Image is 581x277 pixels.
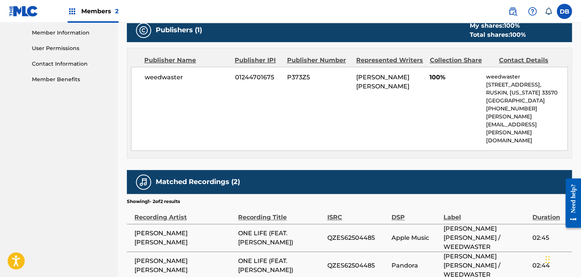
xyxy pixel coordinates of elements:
[235,56,281,65] div: Publisher IPI
[486,97,567,105] p: [GEOGRAPHIC_DATA]
[356,56,424,65] div: Represented Writers
[238,229,323,247] span: ONE LIFE (FEAT. [PERSON_NAME])
[32,29,109,37] a: Member Information
[287,73,350,82] span: P373Z5
[486,105,567,113] p: [PHONE_NUMBER]
[134,229,234,247] span: [PERSON_NAME] [PERSON_NAME]
[499,56,562,65] div: Contact Details
[134,257,234,275] span: [PERSON_NAME] [PERSON_NAME]
[429,56,493,65] div: Collection Share
[469,21,526,30] div: My shares:
[81,7,118,16] span: Members
[32,60,109,68] a: Contact Information
[486,81,567,89] p: [STREET_ADDRESS],
[287,56,350,65] div: Publisher Number
[238,205,323,222] div: Recording Title
[560,173,581,234] iframe: Resource Center
[134,205,234,222] div: Recording Artist
[505,4,520,19] a: Public Search
[543,241,581,277] iframe: Chat Widget
[528,7,537,16] img: help
[32,76,109,83] a: Member Benefits
[115,8,118,15] span: 2
[327,261,387,270] span: QZES62504485
[32,44,109,52] a: User Permissions
[156,26,202,35] h5: Publishers (1)
[510,31,526,38] span: 100 %
[392,205,440,222] div: DSP
[156,178,240,186] h5: Matched Recordings (2)
[504,22,519,29] span: 100 %
[545,248,550,271] div: Drag
[429,73,480,82] span: 100%
[486,73,567,81] p: weedwaster
[235,73,281,82] span: 01244701675
[532,205,568,222] div: Duration
[139,178,148,187] img: Matched Recordings
[392,233,440,242] span: Apple Music
[532,233,568,242] span: 02:45
[139,26,148,35] img: Publishers
[557,4,572,19] div: User Menu
[238,257,323,275] span: ONE LIFE (FEAT. [PERSON_NAME])
[145,73,229,82] span: weedwaster
[356,74,409,90] span: [PERSON_NAME] [PERSON_NAME]
[469,30,526,39] div: Total shares:
[392,261,440,270] span: Pandora
[532,261,568,270] span: 02:44
[144,56,229,65] div: Publisher Name
[443,224,528,252] span: [PERSON_NAME] [PERSON_NAME] / WEEDWASTER
[508,7,517,16] img: search
[68,7,77,16] img: Top Rightsholders
[9,6,38,17] img: MLC Logo
[486,89,567,97] p: RUSKIN, [US_STATE] 33570
[545,8,552,15] div: Notifications
[127,198,180,205] p: Showing 1 - 2 of 2 results
[525,4,540,19] div: Help
[486,113,567,145] p: [PERSON_NAME][EMAIL_ADDRESS][PERSON_NAME][DOMAIN_NAME]
[327,233,387,242] span: QZES62504485
[327,205,387,222] div: ISRC
[443,205,528,222] div: Label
